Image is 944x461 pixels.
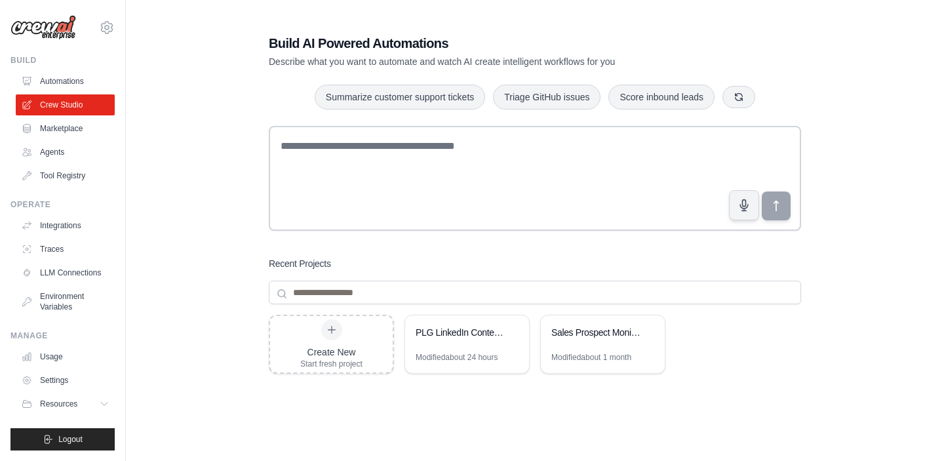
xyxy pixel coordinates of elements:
[300,359,363,369] div: Start fresh project
[10,15,76,40] img: Logo
[551,352,631,363] div: Modified about 1 month
[16,118,115,139] a: Marketplace
[729,190,759,220] button: Click to speak your automation idea
[16,142,115,163] a: Agents
[416,326,505,339] div: PLG LinkedIn Content Creator
[269,257,331,270] h3: Recent Projects
[551,326,641,339] div: Sales Prospect Monitoring System
[16,286,115,317] a: Environment Variables
[10,199,115,210] div: Operate
[269,55,709,68] p: Describe what you want to automate and watch AI create intelligent workflows for you
[16,94,115,115] a: Crew Studio
[58,434,83,445] span: Logout
[493,85,600,110] button: Triage GitHub issues
[269,34,709,52] h1: Build AI Powered Automations
[16,393,115,414] button: Resources
[16,165,115,186] a: Tool Registry
[40,399,77,409] span: Resources
[16,346,115,367] a: Usage
[608,85,715,110] button: Score inbound leads
[10,55,115,66] div: Build
[10,428,115,451] button: Logout
[16,215,115,236] a: Integrations
[10,331,115,341] div: Manage
[16,239,115,260] a: Traces
[416,352,498,363] div: Modified about 24 hours
[722,86,755,108] button: Get new suggestions
[16,370,115,391] a: Settings
[300,346,363,359] div: Create New
[16,71,115,92] a: Automations
[16,262,115,283] a: LLM Connections
[315,85,485,110] button: Summarize customer support tickets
